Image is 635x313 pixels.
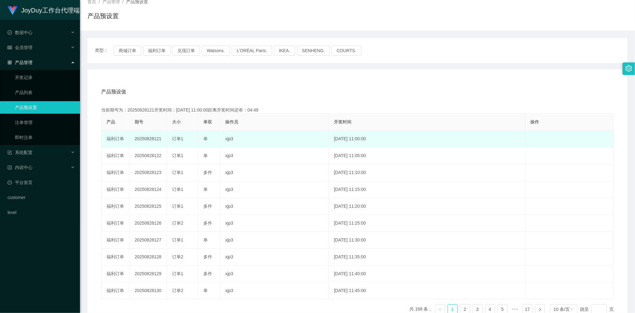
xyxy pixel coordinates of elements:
[172,237,183,242] span: 订单1
[130,282,167,299] td: 20250828130
[332,46,361,56] button: COURTS.
[329,198,525,215] td: [DATE] 11:20:00
[95,46,114,56] span: 类型：
[102,181,130,198] td: 福利订单
[203,187,208,192] span: 单
[130,249,167,266] td: 20250828128
[172,271,183,276] span: 订单1
[130,266,167,282] td: 20250828129
[220,282,329,299] td: xjp3
[329,147,525,164] td: [DATE] 11:05:00
[329,282,525,299] td: [DATE] 11:45:00
[203,288,208,293] span: 单
[530,119,539,124] span: 操作
[203,119,212,124] span: 单双
[130,181,167,198] td: 20250828124
[203,136,208,141] span: 单
[15,101,75,114] a: 产品预设置
[329,266,525,282] td: [DATE] 11:40:00
[143,46,171,56] button: 福利订单
[172,153,183,158] span: 订单1
[172,204,183,209] span: 订单1
[232,46,272,56] button: L'ORÉAL Paris.
[203,254,212,259] span: 多件
[101,107,614,113] div: 当前期号为：20250828121开奖时间：[DATE] 11:00:00距离开奖时间还有：04:49
[7,150,12,155] i: 图标: form
[329,232,525,249] td: [DATE] 11:30:00
[7,165,12,170] i: 图标: profile
[114,46,141,56] button: 商城订单
[203,271,212,276] span: 多件
[220,164,329,181] td: xjp3
[220,215,329,232] td: xjp3
[202,46,230,56] button: Watsons.
[7,30,12,35] i: 图标: check-circle-o
[172,46,200,56] button: 兑现订单
[7,7,80,12] a: JoyDuy工作台代理端
[7,150,32,155] span: 系统配置
[130,215,167,232] td: 20250828126
[329,181,525,198] td: [DATE] 11:15:00
[220,266,329,282] td: xjp3
[87,11,119,21] h1: 产品预设置
[220,147,329,164] td: xjp3
[329,249,525,266] td: [DATE] 11:35:00
[172,119,181,124] span: 大小
[135,119,143,124] span: 期号
[130,232,167,249] td: 20250828127
[329,164,525,181] td: [DATE] 11:10:00
[130,131,167,147] td: 20250828121
[7,60,32,65] span: 产品管理
[329,215,525,232] td: [DATE] 11:25:00
[225,119,238,124] span: 操作员
[7,6,17,15] img: logo.9652507e.png
[7,191,75,204] a: customer
[220,198,329,215] td: xjp3
[570,307,574,312] i: 图标: down
[220,181,329,198] td: xjp3
[15,86,75,99] a: 产品列表
[274,46,295,56] button: IKEA.
[203,204,212,209] span: 多件
[203,237,208,242] span: 单
[102,164,130,181] td: 福利订单
[438,308,442,311] i: 图标: left
[625,65,632,72] i: 图标: setting
[102,215,130,232] td: 福利订单
[102,198,130,215] td: 福利订单
[102,249,130,266] td: 福利订单
[102,131,130,147] td: 福利订单
[7,176,75,189] a: 图标: dashboard平台首页
[220,249,329,266] td: xjp3
[329,131,525,147] td: [DATE] 11:00:00
[102,282,130,299] td: 福利订单
[15,116,75,129] a: 注单管理
[220,131,329,147] td: xjp3
[107,119,115,124] span: 产品
[7,60,12,65] i: 图标: appstore-o
[130,164,167,181] td: 20250828123
[172,187,183,192] span: 订单1
[7,45,12,50] i: 图标: table
[102,232,130,249] td: 福利订单
[172,170,183,175] span: 订单1
[21,0,80,20] h1: JoyDuy工作台代理端
[101,88,126,96] span: 产品预设值
[102,266,130,282] td: 福利订单
[297,46,330,56] button: SENHENG.
[334,119,351,124] span: 开奖时间
[7,165,32,170] span: 内容中心
[172,288,183,293] span: 订单2
[203,153,208,158] span: 单
[130,198,167,215] td: 20250828125
[538,308,542,311] i: 图标: right
[102,147,130,164] td: 福利订单
[15,131,75,144] a: 即时注单
[203,170,212,175] span: 多件
[7,206,75,219] a: level
[172,136,183,141] span: 订单1
[172,221,183,226] span: 订单2
[203,221,212,226] span: 多件
[172,254,183,259] span: 订单2
[15,71,75,84] a: 开奖记录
